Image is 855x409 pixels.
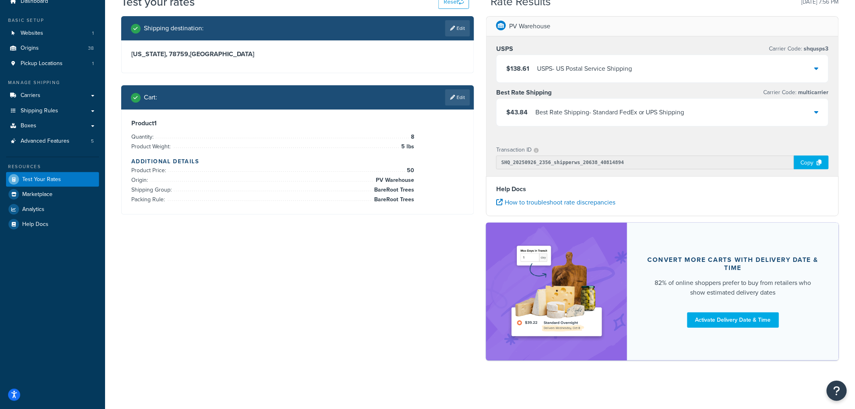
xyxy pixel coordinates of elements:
[21,30,43,37] span: Websites
[506,64,529,73] span: $138.61
[374,175,414,185] span: PV Warehouse
[6,41,99,56] li: Origins
[506,235,607,348] img: feature-image-ddt-36eae7f7280da8017bfb280eaccd9c446f90b1fe08728e4019434db127062ab4.png
[6,202,99,217] a: Analytics
[6,172,99,187] a: Test Your Rates
[144,94,157,101] h2: Cart :
[21,122,36,129] span: Boxes
[88,45,94,52] span: 38
[131,50,464,58] h3: [US_STATE], 78759 , [GEOGRAPHIC_DATA]
[21,92,40,99] span: Carriers
[92,60,94,67] span: 1
[802,44,829,53] span: shqusps3
[6,56,99,71] a: Pickup Locations1
[372,185,414,195] span: BareRoot Trees
[6,134,99,149] li: Advanced Features
[6,56,99,71] li: Pickup Locations
[21,45,39,52] span: Origins
[535,107,684,118] div: Best Rate Shipping - Standard FedEx or UPS Shipping
[21,138,69,145] span: Advanced Features
[92,30,94,37] span: 1
[409,132,414,142] span: 8
[687,312,779,328] a: Activate Delivery Date & Time
[22,176,61,183] span: Test Your Rates
[22,206,44,213] span: Analytics
[496,198,615,207] a: How to troubleshoot rate discrepancies
[6,118,99,133] a: Boxes
[131,133,156,141] span: Quantity:
[22,191,53,198] span: Marketplace
[131,186,174,194] span: Shipping Group:
[496,184,829,194] h4: Help Docs
[6,217,99,232] a: Help Docs
[144,25,204,32] h2: Shipping destination :
[131,142,173,151] span: Product Weight:
[827,381,847,401] button: Open Resource Center
[496,45,513,53] h3: USPS
[6,17,99,24] div: Basic Setup
[21,60,63,67] span: Pickup Locations
[6,26,99,41] a: Websites1
[6,26,99,41] li: Websites
[6,163,99,170] div: Resources
[131,176,150,184] span: Origin:
[91,138,94,145] span: 5
[131,195,167,204] span: Packing Rule:
[6,41,99,56] a: Origins38
[21,108,58,114] span: Shipping Rules
[769,43,829,55] p: Carrier Code:
[647,278,819,297] div: 82% of online shoppers prefer to buy from retailers who show estimated delivery dates
[22,221,48,228] span: Help Docs
[6,88,99,103] a: Carriers
[6,187,99,202] a: Marketplace
[496,144,532,156] p: Transaction ID
[399,142,414,152] span: 5 lbs
[6,79,99,86] div: Manage Shipping
[647,256,819,272] div: Convert more carts with delivery date & time
[131,157,464,166] h4: Additional Details
[445,89,470,105] a: Edit
[131,166,168,175] span: Product Price:
[6,103,99,118] a: Shipping Rules
[509,21,550,32] p: PV Warehouse
[372,195,414,204] span: BareRoot Trees
[764,87,829,98] p: Carrier Code:
[496,89,552,97] h3: Best Rate Shipping
[445,20,470,36] a: Edit
[405,166,414,175] span: 50
[506,108,528,117] span: $43.84
[794,156,829,169] div: Copy
[6,134,99,149] a: Advanced Features5
[131,119,464,127] h3: Product 1
[797,88,829,97] span: multicarrier
[537,63,632,74] div: USPS - US Postal Service Shipping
